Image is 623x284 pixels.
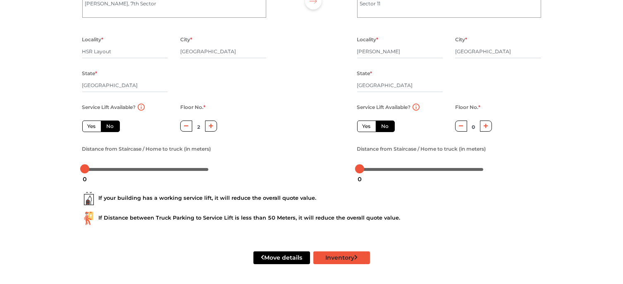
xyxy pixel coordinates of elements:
[79,172,90,186] div: 0
[357,34,379,45] label: Locality
[455,102,480,113] label: Floor No.
[357,121,376,132] label: Yes
[82,192,95,205] img: ...
[455,34,467,45] label: City
[82,212,541,225] div: If Distance between Truck Parking to Service Lift is less than 50 Meters, it will reduce the over...
[357,68,372,79] label: State
[376,121,395,132] label: No
[101,121,120,132] label: No
[82,68,98,79] label: State
[180,102,205,113] label: Floor No.
[354,172,365,186] div: 0
[82,34,104,45] label: Locality
[180,34,192,45] label: City
[253,251,310,264] button: Move details
[357,144,486,154] label: Distance from Staircase / Home to truck (in meters)
[82,144,211,154] label: Distance from Staircase / Home to truck (in meters)
[313,251,370,264] button: Inventory
[357,102,411,113] label: Service Lift Available?
[82,121,101,132] label: Yes
[82,212,95,225] img: ...
[82,192,541,205] div: If your building has a working service lift, it will reduce the overall quote value.
[82,102,136,113] label: Service Lift Available?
